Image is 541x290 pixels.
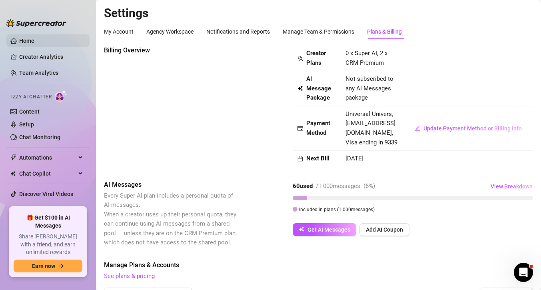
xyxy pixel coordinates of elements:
button: Earn nowarrow-right [14,260,82,272]
span: Update Payment Method or Billing Info [423,125,522,132]
div: Notifications and Reports [206,27,270,36]
span: Included in plans ( 1 000 messages) [299,207,375,212]
span: Every Super AI plan includes a personal quota of AI messages. When a creator uses up their person... [104,192,237,246]
div: My Account [104,27,134,36]
a: Home [19,38,34,44]
span: Universal Univers, [EMAIL_ADDRESS][DOMAIN_NAME], Visa ending in 9339 [345,110,397,146]
span: Izzy AI Chatter [11,93,52,101]
span: 0 x Super AI, 2 x CRM Premium [345,50,387,66]
span: credit-card [297,126,303,131]
span: View Breakdown [491,183,533,190]
button: Add AI Coupon [359,223,409,236]
span: Chat Copilot [19,167,76,180]
span: [DATE] [345,155,363,162]
span: calendar [297,156,303,162]
img: AI Chatter [55,90,67,102]
a: Content [19,108,40,115]
strong: Creator Plans [306,50,326,66]
h2: Settings [104,6,533,21]
span: Billing Overview [104,46,238,55]
button: Get AI Messages [293,223,356,236]
span: Get AI Messages [307,226,350,233]
span: Not subscribed to any AI Messages package [345,74,399,103]
strong: Next Bill [306,155,329,162]
strong: 60 used [293,182,313,190]
span: thunderbolt [10,154,17,161]
button: View Breakdown [490,180,533,193]
button: Update Payment Method or Billing Info [408,122,528,135]
a: Chat Monitoring [19,134,60,140]
span: Earn now [32,263,55,269]
a: Team Analytics [19,70,58,76]
a: Discover Viral Videos [19,191,73,197]
a: Creator Analytics [19,50,83,63]
span: / 1 000 messages [316,182,360,190]
div: Plans & Billing [367,27,402,36]
span: ( 6 %) [363,182,375,190]
span: Share [PERSON_NAME] with a friend, and earn unlimited rewards [14,233,82,256]
span: arrow-right [58,263,64,269]
a: See plans & pricing [104,272,155,280]
span: team [297,56,303,61]
span: Add AI Coupon [366,226,403,233]
span: Manage Plans & Accounts [104,260,533,270]
strong: AI Message Package [306,75,331,101]
span: AI Messages [104,180,238,190]
img: logo-BBDzfeDw.svg [6,19,66,27]
img: Chat Copilot [10,171,16,176]
strong: Payment Method [306,120,330,136]
a: Setup [19,121,34,128]
iframe: Intercom live chat [514,263,533,282]
div: Manage Team & Permissions [283,27,354,36]
span: 🎁 Get $100 in AI Messages [14,214,82,230]
span: Automations [19,151,76,164]
div: Agency Workspace [146,27,194,36]
span: edit [415,126,420,131]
